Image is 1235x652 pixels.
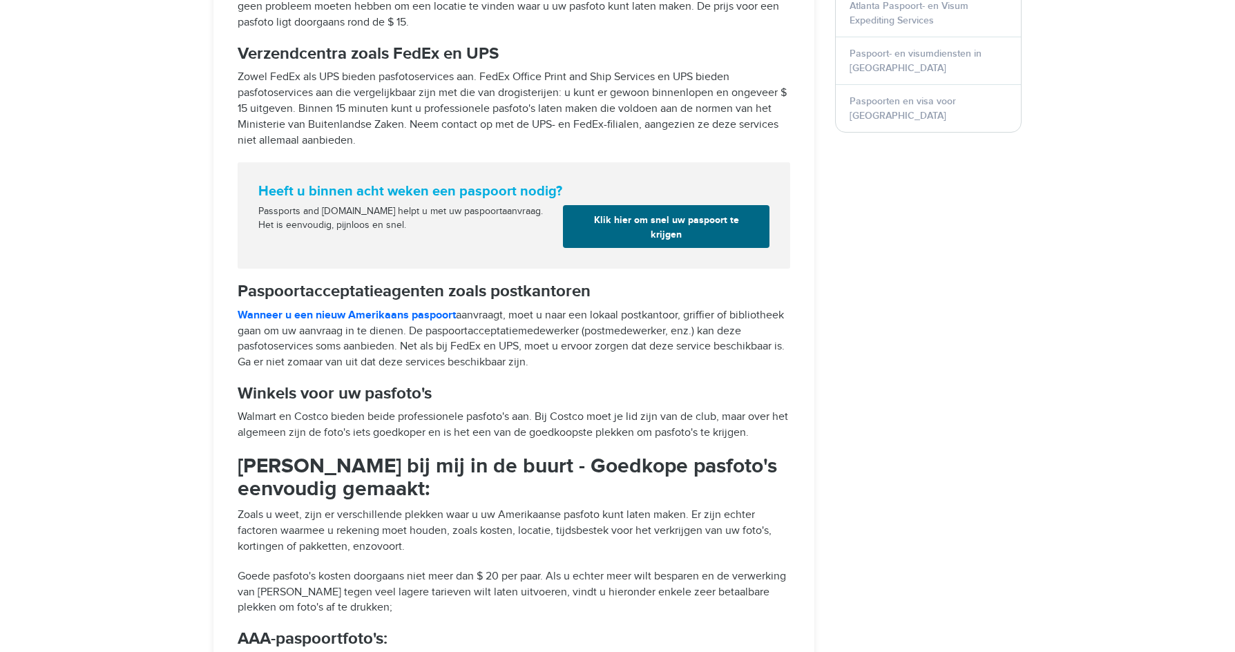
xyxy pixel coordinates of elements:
a: Paspoorten en visa voor [GEOGRAPHIC_DATA] [850,95,956,122]
font: Paspoortacceptatieagenten zoals postkantoren [238,281,591,301]
font: aanvraagt [456,309,503,322]
font: Winkels voor uw pasfoto's [238,383,432,403]
a: Paspoort- en visumdiensten in [GEOGRAPHIC_DATA] [850,48,982,74]
font: Klik hier om snel uw paspoort te krijgen [594,213,739,240]
font: [PERSON_NAME] bij mij in de buurt - Goedkope pasfoto's eenvoudig gemaakt: [238,454,777,501]
font: Zoals u weet, zijn er verschillende plekken waar u uw Amerikaanse pasfoto kunt laten maken. Er zi... [238,508,772,553]
font: Zowel FedEx als UPS bieden pasfotoservices aan. FedEx Office Print and Ship Services en UPS biede... [238,70,787,146]
font: AAA-paspoortfoto's: [238,629,387,649]
font: Walmart en Costco bieden beide professionele pasfoto's aan. Bij Costco moet je lid zijn van de cl... [238,410,788,439]
font: Verzendcentra zoals FedEx en UPS [238,44,499,64]
font: Goede pasfoto's kosten doorgaans niet meer dan $ 20 per paar. Als u echter meer wilt besparen en ... [238,570,786,615]
a: Wanneer u een nieuw Amerikaans paspoort [238,309,456,322]
font: Heeft u binnen acht weken een paspoort nodig? [258,183,562,200]
font: , moet u naar een lokaal postkantoor, griffier of bibliotheek gaan om uw aanvraag in te dienen. D... [238,309,785,370]
a: Klik hier om snel uw paspoort te krijgen [563,205,769,248]
font: Passports and [DOMAIN_NAME] helpt u met uw paspoortaanvraag. Het is eenvoudig, pijnloos en snel. [258,206,543,231]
